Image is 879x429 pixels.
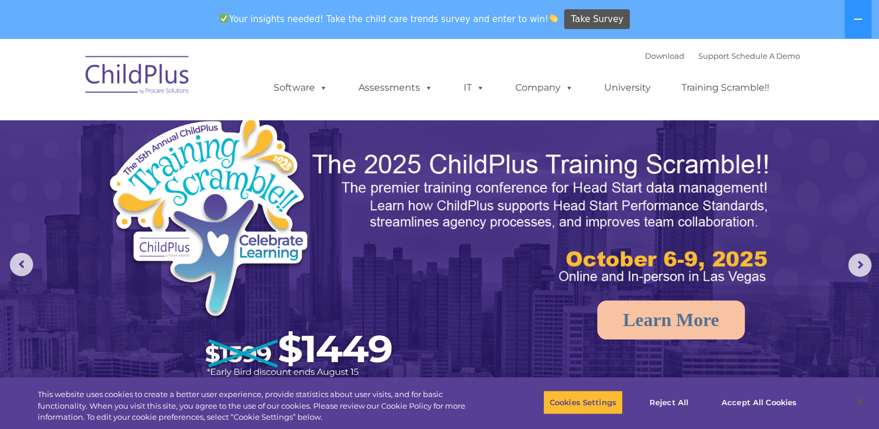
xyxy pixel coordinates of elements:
[698,51,729,60] a: Support
[543,390,623,414] button: Cookies Settings
[597,301,745,339] a: Learn More
[215,8,563,30] span: Your insights needed! Take the child care trends survey and enter to win!
[347,76,444,99] a: Assessments
[848,389,873,415] button: Close
[731,51,800,60] a: Schedule A Demo
[549,14,558,23] img: 👏
[645,51,684,60] a: Download
[593,76,662,99] a: University
[262,76,339,99] a: Software
[220,14,228,23] img: ✅
[715,390,803,414] button: Accept All Cookies
[571,9,623,30] span: Take Survey
[645,51,800,60] font: |
[162,77,197,85] span: Last name
[80,48,196,106] img: ChildPlus by Procare Solutions
[564,9,630,30] a: Take Survey
[452,76,496,99] a: IT
[38,389,483,423] div: This website uses cookies to create a better user experience, provide statistics about user visit...
[670,76,781,99] a: Training Scramble!!
[633,390,705,414] button: Reject All
[504,76,585,99] a: Company
[162,124,211,133] span: Phone number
